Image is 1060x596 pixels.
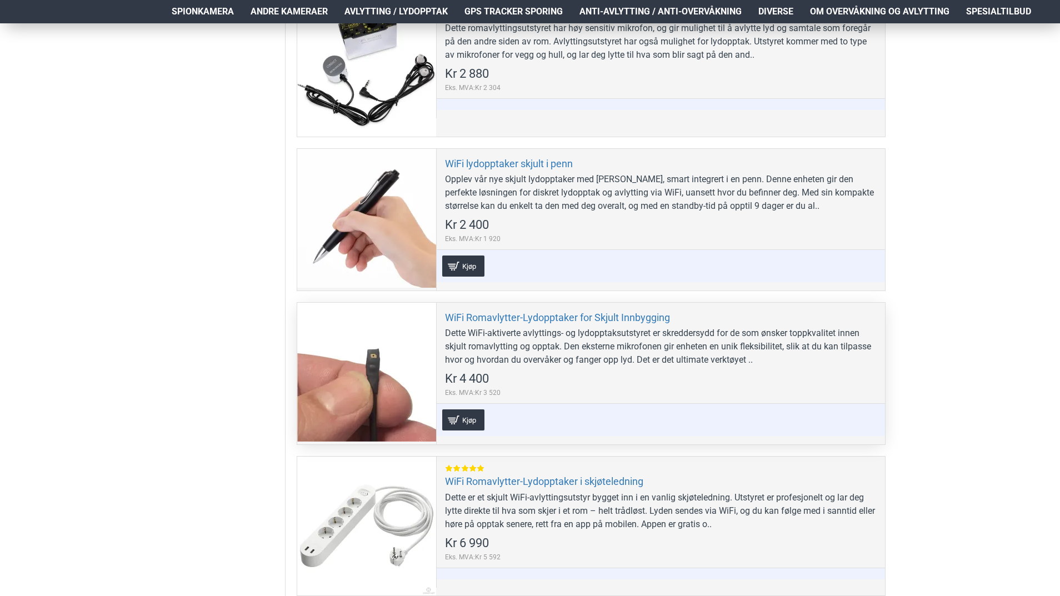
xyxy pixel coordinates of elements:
span: Andre kameraer [251,5,328,18]
span: Kjøp [459,417,479,424]
a: WiFi Romavlytter-Lydopptaker for Skjult Innbygging [445,311,670,324]
span: Eks. MVA:Kr 3 520 [445,388,501,398]
a: WiFi Romavlytter-Lydopptaker i skjøteledning [297,457,436,595]
span: GPS Tracker Sporing [464,5,563,18]
a: WiFi Romavlytter-Lydopptaker i skjøteledning [445,475,643,488]
span: Avlytting / Lydopptak [344,5,448,18]
span: Om overvåkning og avlytting [810,5,949,18]
div: Dette WiFi-aktiverte avlyttings- og lydopptaksutstyret er skreddersydd for de som ønsker toppkval... [445,327,877,367]
span: Spionkamera [172,5,234,18]
span: Spesialtilbud [966,5,1031,18]
span: Kr 2 400 [445,219,489,231]
span: Kjøp [459,263,479,270]
div: Dette er et skjult WiFi-avlyttingsutstyr bygget inn i en vanlig skjøteledning. Utstyret er profes... [445,491,877,531]
span: Eks. MVA:Kr 2 304 [445,83,501,93]
span: Diverse [758,5,793,18]
span: Kr 4 400 [445,373,489,385]
span: Eks. MVA:Kr 5 592 [445,552,501,562]
span: Anti-avlytting / Anti-overvåkning [579,5,742,18]
span: Eks. MVA:Kr 1 920 [445,234,501,244]
div: Opplev vår nye skjult lydopptaker med [PERSON_NAME], smart integrert i en penn. Denne enheten gir... [445,173,877,213]
a: WiFi Romavlytter-Lydopptaker for Skjult Innbygging WiFi Romavlytter-Lydopptaker for Skjult Innbyg... [297,303,436,442]
span: Kr 6 990 [445,537,489,549]
span: Kr 2 880 [445,68,489,80]
div: Dette romavlyttingsutstyret har høy sensitiv mikrofon, og gir mulighet til å avlytte lyd og samta... [445,22,877,62]
a: WiFi lydopptaker skjult i penn WiFi lydopptaker skjult i penn [297,149,436,288]
a: WiFi lydopptaker skjult i penn [445,157,573,170]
